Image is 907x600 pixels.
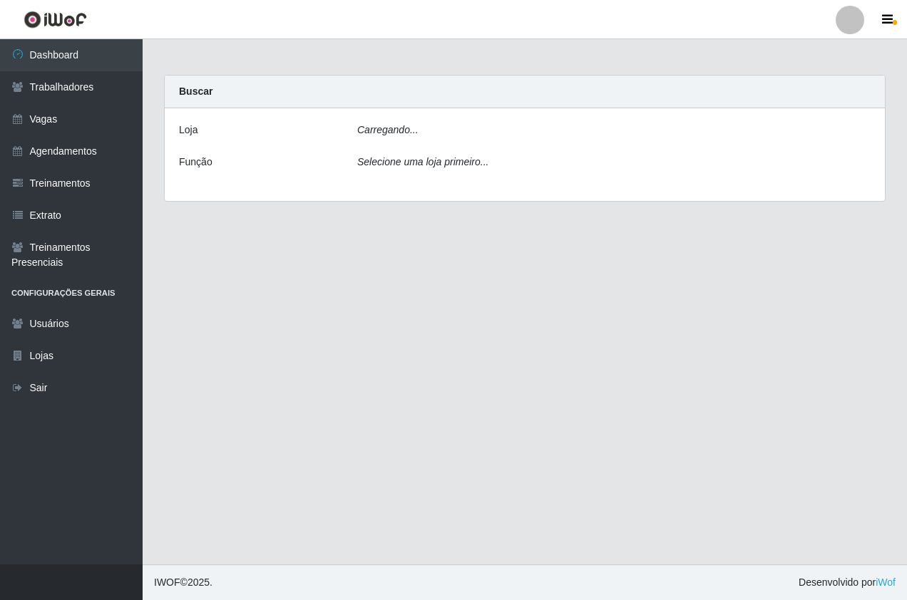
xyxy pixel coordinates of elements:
[154,576,180,588] span: IWOF
[876,576,896,588] a: iWof
[799,575,896,590] span: Desenvolvido por
[357,124,419,135] i: Carregando...
[179,86,212,97] strong: Buscar
[179,155,212,170] label: Função
[154,575,212,590] span: © 2025 .
[357,156,488,167] i: Selecione uma loja primeiro...
[179,123,198,138] label: Loja
[24,11,87,29] img: CoreUI Logo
